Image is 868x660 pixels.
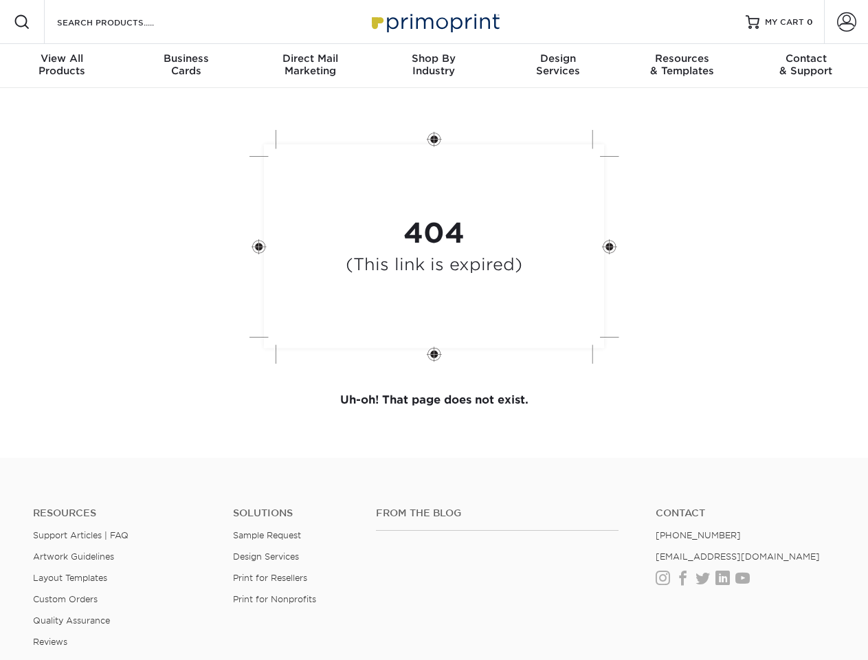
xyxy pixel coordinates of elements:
a: [EMAIL_ADDRESS][DOMAIN_NAME] [656,551,820,562]
span: Contact [744,52,868,65]
a: Reviews [33,637,67,647]
a: [PHONE_NUMBER] [656,530,741,540]
a: BusinessCards [124,44,247,88]
h4: Solutions [233,507,355,519]
span: Direct Mail [248,52,372,65]
a: Artwork Guidelines [33,551,114,562]
span: 0 [807,17,813,27]
strong: Uh-oh! That page does not exist. [340,393,528,406]
a: Custom Orders [33,594,98,604]
a: Design Services [233,551,299,562]
a: Layout Templates [33,573,107,583]
a: DesignServices [496,44,620,88]
a: Support Articles | FAQ [33,530,129,540]
span: Shop By [372,52,496,65]
h4: (This link is expired) [346,255,522,275]
span: Design [496,52,620,65]
a: Resources& Templates [620,44,744,88]
div: Services [496,52,620,77]
a: Contact [656,507,835,519]
strong: 404 [403,217,465,250]
a: Print for Nonprofits [233,594,316,604]
a: Quality Assurance [33,615,110,626]
a: Shop ByIndustry [372,44,496,88]
div: Cards [124,52,247,77]
span: Business [124,52,247,65]
h4: Resources [33,507,212,519]
a: Contact& Support [744,44,868,88]
h4: From the Blog [376,507,619,519]
a: Direct MailMarketing [248,44,372,88]
input: SEARCH PRODUCTS..... [56,14,190,30]
a: Sample Request [233,530,301,540]
div: & Support [744,52,868,77]
div: Marketing [248,52,372,77]
img: Primoprint [366,7,503,36]
span: Resources [620,52,744,65]
div: & Templates [620,52,744,77]
span: MY CART [765,16,804,28]
div: Industry [372,52,496,77]
a: Print for Resellers [233,573,307,583]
